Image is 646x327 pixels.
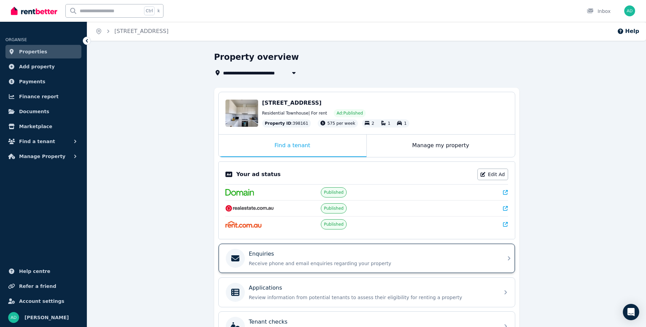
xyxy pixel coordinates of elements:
span: Published [324,206,344,211]
span: Published [324,222,344,227]
span: Find a tenant [19,137,55,145]
div: Find a tenant [219,135,366,157]
span: Manage Property [19,152,65,160]
div: Inbox [587,8,611,15]
span: Add property [19,63,55,71]
a: Documents [5,105,81,118]
img: RentBetter [11,6,57,16]
span: 2 [372,121,374,126]
p: Applications [249,284,282,292]
span: Help centre [19,267,50,275]
span: Account settings [19,297,64,305]
a: Refer a friend [5,279,81,293]
span: Property ID [265,121,292,126]
span: Finance report [19,92,59,101]
a: Help centre [5,264,81,278]
div: : 398161 [262,119,311,127]
span: Properties [19,48,47,56]
span: ORGANISE [5,37,27,42]
a: [STREET_ADDRESS] [114,28,169,34]
span: Payments [19,78,45,86]
p: Your ad status [236,170,281,178]
img: Ajit DANGAL [624,5,635,16]
a: Add property [5,60,81,73]
p: Receive phone and email enquiries regarding your property [249,260,495,267]
span: Marketplace [19,122,52,131]
img: Ajit DANGAL [8,312,19,323]
span: 575 per week [327,121,355,126]
a: Account settings [5,294,81,308]
img: Domain.com.au [225,189,254,196]
span: 1 [404,121,407,126]
img: RealEstate.com.au [225,205,274,212]
span: Refer a friend [19,282,56,290]
p: Enquiries [249,250,274,258]
span: Residential Townhouse | For rent [262,110,327,116]
span: Documents [19,107,49,116]
h1: Property overview [214,52,299,63]
span: Ad: Published [336,110,363,116]
span: Ctrl [144,6,155,15]
a: Finance report [5,90,81,103]
span: [STREET_ADDRESS] [262,100,322,106]
span: Published [324,190,344,195]
nav: Breadcrumb [87,22,177,41]
img: Rent.com.au [225,221,262,228]
a: EnquiriesReceive phone and email enquiries regarding your property [219,244,515,273]
span: [PERSON_NAME] [25,313,69,322]
button: Find a tenant [5,135,81,148]
span: 1 [388,121,391,126]
button: Manage Property [5,150,81,163]
button: Help [617,27,639,35]
a: Payments [5,75,81,88]
span: k [157,8,160,14]
a: Edit Ad [477,169,508,180]
p: Review information from potential tenants to assess their eligibility for renting a property [249,294,495,301]
a: ApplicationsReview information from potential tenants to assess their eligibility for renting a p... [219,278,515,307]
p: Tenant checks [249,318,288,326]
div: Manage my property [367,135,515,157]
div: Open Intercom Messenger [623,304,639,320]
a: Properties [5,45,81,58]
a: Marketplace [5,120,81,133]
